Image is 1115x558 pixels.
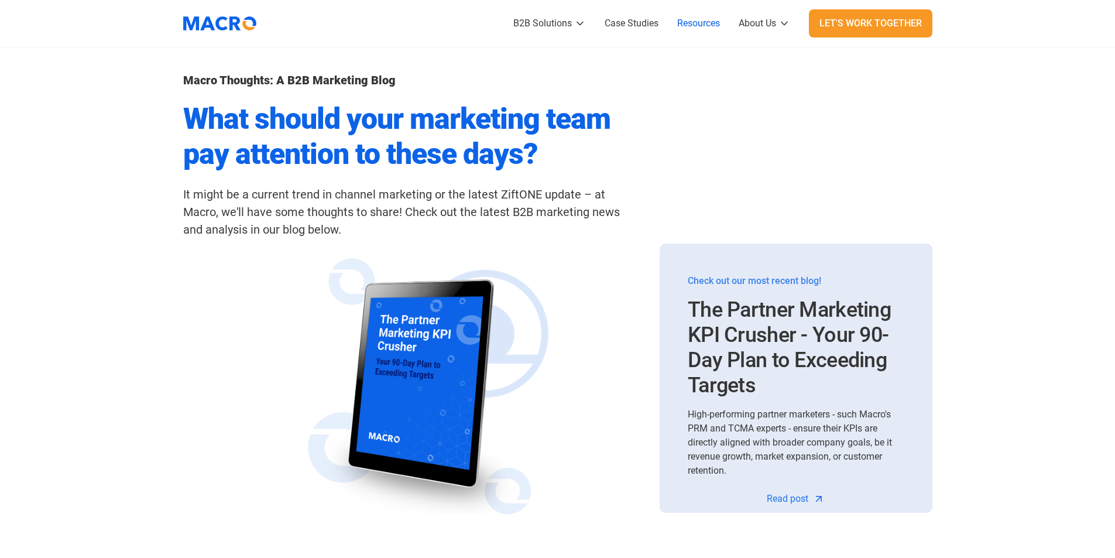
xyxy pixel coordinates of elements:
a: Let's Work Together [809,9,932,37]
div: Check out our most recent blog! [688,274,904,288]
img: Macromator Logo [177,9,262,38]
a: home [183,9,265,38]
h3: The Partner Marketing KPI Crusher - Your 90-Day Plan to Exceeding Targets [688,297,904,399]
a: Read post [767,492,825,506]
div: High-performing partner marketers - such Macro's PRM and TCMA experts - ensure their KPIs are dir... [688,408,904,478]
img: The Partner Marketing KPI Crusher - Your 90-Day Plan to Exceeding Targets [183,257,660,526]
div: Let's Work Together [819,16,922,30]
div: Read post [767,492,808,506]
div: About Us [739,16,776,30]
h1: Macro Thoughts: A B2B Marketing Blog [183,73,633,87]
h2: What should your marketing team pay attention to these days? [183,101,633,172]
div: B2B Solutions [513,16,572,30]
a: Check out our most recent blog!The Partner Marketing KPI Crusher - Your 90-Day Plan to Exceeding ... [688,262,904,399]
div: It might be a current trend in channel marketing or the latest ZiftONE update – at Macro, we'll h... [183,186,633,238]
